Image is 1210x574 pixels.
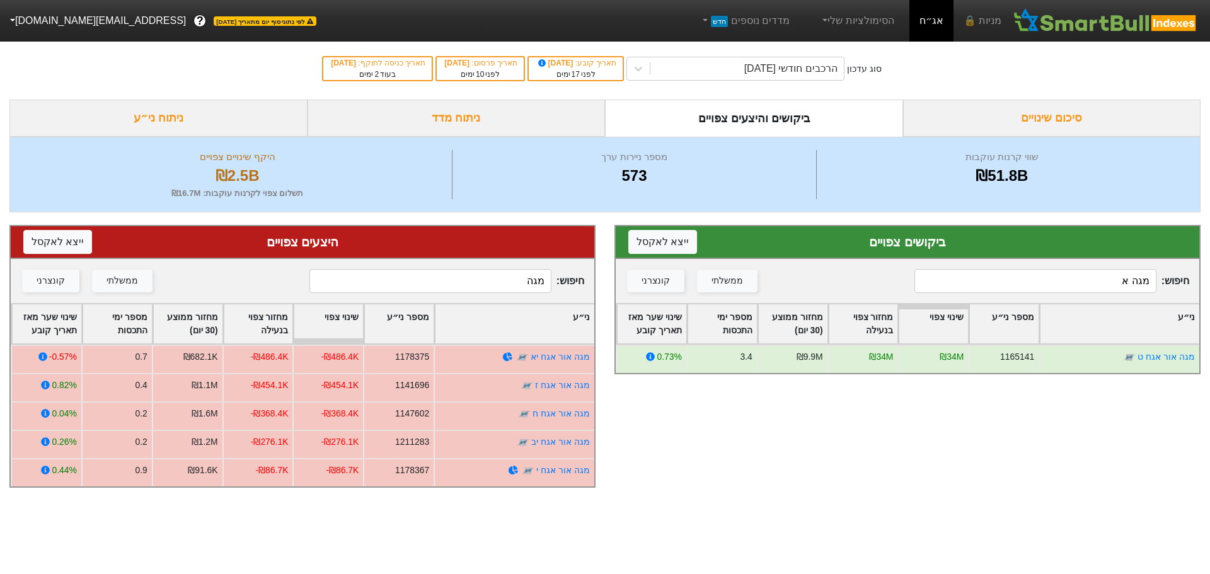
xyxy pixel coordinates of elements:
div: תאריך כניסה לתוקף : [330,57,425,69]
a: הסימולציות שלי [815,8,899,33]
button: קונצרני [22,270,79,292]
div: -₪454.1K [321,379,359,392]
div: סוג עדכון [847,62,882,76]
div: ₪34M [940,350,964,364]
div: -₪486.4K [251,350,289,364]
div: 1211283 [395,435,429,449]
div: Toggle SortBy [294,304,363,343]
div: 0.82% [52,379,76,392]
div: ממשלתי [712,274,743,288]
div: ₪51.8B [820,164,1184,187]
div: 1178367 [395,464,429,477]
button: ממשלתי [92,270,153,292]
span: [DATE] [536,59,575,67]
span: לפי נתוני סוף יום מתאריך [DATE] [214,16,316,26]
a: מגה אור אגח י [536,465,590,475]
button: ייצא לאקסל [628,230,697,254]
div: ₪2.5B [26,164,449,187]
div: ₪91.6K [188,464,217,477]
button: ממשלתי [697,270,758,292]
span: [DATE] [444,59,471,67]
div: ₪1.2M [192,435,218,449]
div: ₪1.1M [192,379,218,392]
div: ממשלתי [107,274,138,288]
div: -₪368.4K [251,407,289,420]
div: ₪1.6M [192,407,218,420]
input: 125 רשומות... [914,269,1156,293]
div: 1141696 [395,379,429,392]
span: 2 [374,70,379,79]
div: 0.4 [135,379,147,392]
span: 17 [572,70,580,79]
div: -₪276.1K [321,435,359,449]
button: קונצרני [627,270,684,292]
div: -₪368.4K [321,407,359,420]
img: tase link [521,379,533,392]
a: מגה אור אגח ח [533,408,590,418]
img: tase link [516,351,529,364]
div: 0.9 [135,464,147,477]
div: -₪454.1K [251,379,289,392]
div: 573 [456,164,812,187]
div: -₪86.7K [255,464,288,477]
div: 0.7 [135,350,147,364]
img: tase link [522,464,534,477]
div: Toggle SortBy [1040,304,1199,343]
button: ייצא לאקסל [23,230,92,254]
span: [DATE] [331,59,358,67]
div: ₪34M [869,350,893,364]
div: לפני ימים [443,69,517,80]
div: היצעים צפויים [23,232,582,251]
div: תאריך פרסום : [443,57,517,69]
div: ניתוח מדד [308,100,606,137]
div: 1178375 [395,350,429,364]
div: ביקושים צפויים [628,232,1187,251]
a: מדדים נוספיםחדש [694,8,795,33]
div: Toggle SortBy [435,304,594,343]
div: 0.2 [135,407,147,420]
div: ביקושים והיצעים צפויים [605,100,903,137]
img: tase link [517,436,529,449]
div: 0.44% [52,464,76,477]
div: Toggle SortBy [617,304,686,343]
div: 1165141 [1000,350,1034,364]
img: SmartBull [1011,8,1200,33]
div: Toggle SortBy [969,304,1039,343]
a: מגה אור אגח ז [535,380,590,390]
div: סיכום שינויים [903,100,1201,137]
div: Toggle SortBy [153,304,222,343]
a: מגה אור אגח יא [531,352,590,362]
div: Toggle SortBy [12,304,81,343]
div: ₪9.9M [797,350,823,364]
div: הרכבים חודשי [DATE] [744,61,838,76]
div: תשלום צפוי לקרנות עוקבות : ₪16.7M [26,187,449,200]
span: ? [197,13,204,30]
div: קונצרני [642,274,670,288]
span: חיפוש : [914,269,1189,293]
div: Toggle SortBy [224,304,293,343]
div: 0.04% [52,407,76,420]
div: ניתוח ני״ע [9,100,308,137]
div: Toggle SortBy [829,304,898,343]
div: Toggle SortBy [364,304,434,343]
div: Toggle SortBy [83,304,152,343]
img: tase link [518,408,531,420]
div: בעוד ימים [330,69,425,80]
div: Toggle SortBy [899,304,968,343]
div: לפני ימים [535,69,616,80]
div: Toggle SortBy [758,304,827,343]
span: 10 [476,70,484,79]
img: tase link [1123,351,1136,364]
div: -₪486.4K [321,350,359,364]
div: 1147602 [395,407,429,420]
div: תאריך קובע : [535,57,616,69]
div: 0.26% [52,435,76,449]
div: -0.57% [49,350,77,364]
input: 448 רשומות... [309,269,551,293]
div: -₪276.1K [251,435,289,449]
div: קונצרני [37,274,65,288]
div: 3.4 [740,350,752,364]
div: -₪86.7K [326,464,359,477]
a: מגה אור אגח ט [1138,352,1195,362]
span: חיפוש : [309,269,584,293]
